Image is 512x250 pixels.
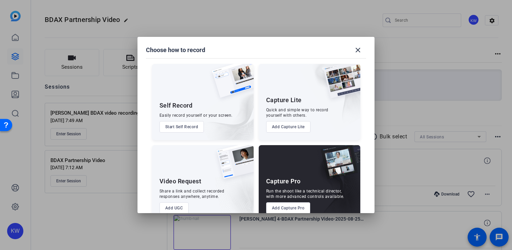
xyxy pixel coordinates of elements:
[316,145,360,186] img: capture-pro.png
[354,46,362,54] mat-icon: close
[159,188,225,199] div: Share a link and collect recorded responses anywhere, anytime.
[310,154,360,221] img: embarkstudio-capture-pro.png
[159,121,204,133] button: Start Self Record
[266,177,301,185] div: Capture Pro
[195,78,254,140] img: embarkstudio-self-record.png
[207,64,254,105] img: self-record.png
[159,101,193,110] div: Self Record
[266,107,328,118] div: Quick and simple way to record yourself with others.
[159,202,189,214] button: Add UGC
[266,96,302,104] div: Capture Lite
[159,177,201,185] div: Video Request
[146,46,205,54] h1: Choose how to record
[300,64,360,132] img: embarkstudio-capture-lite.png
[214,166,254,221] img: embarkstudio-ugc-content.png
[266,202,311,214] button: Add Capture Pro
[212,145,254,186] img: ugc-content.png
[266,121,311,133] button: Add Capture Lite
[318,64,360,105] img: capture-lite.png
[159,113,233,118] div: Easily record yourself or your screen.
[266,188,344,199] div: Run the shoot like a technical director, with more advanced controls available.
